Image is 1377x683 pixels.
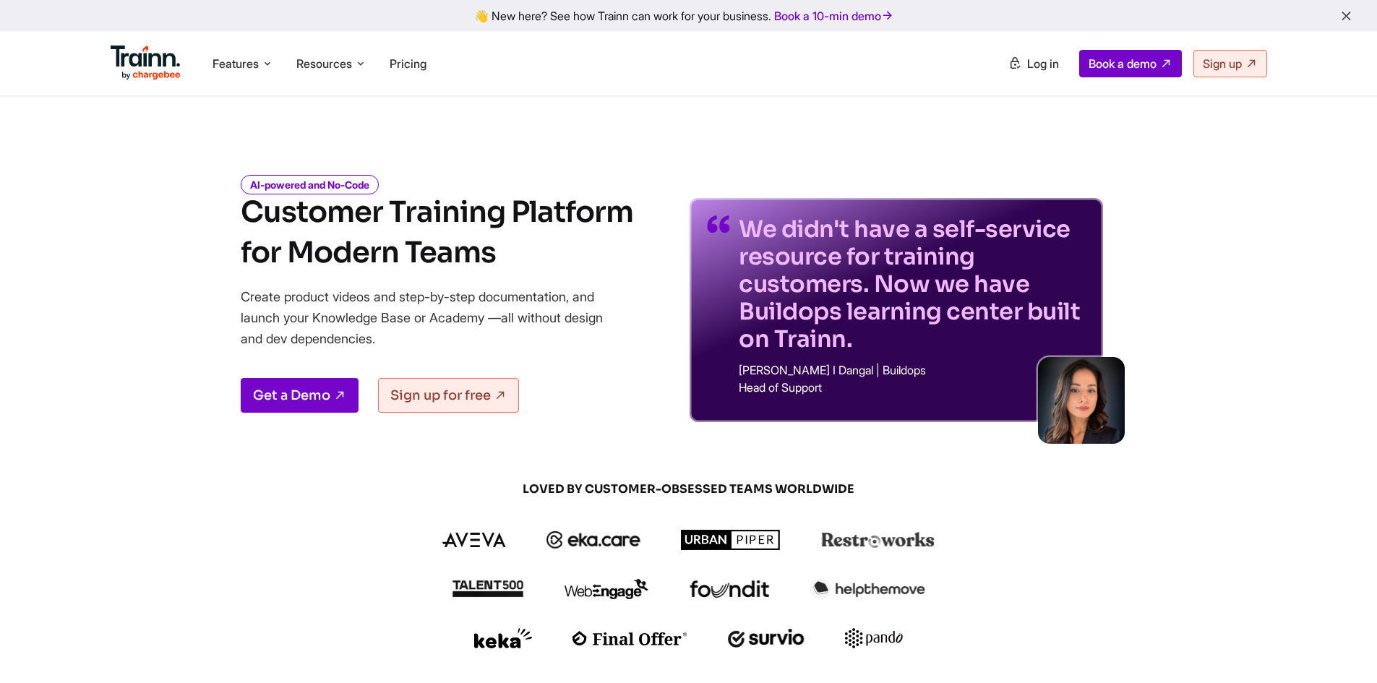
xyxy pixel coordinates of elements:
[845,628,903,648] img: pando logo
[821,532,935,548] img: restroworks logo
[9,9,1368,22] div: 👋 New here? See how Trainn can work for your business.
[390,56,426,71] a: Pricing
[572,631,687,645] img: finaloffer logo
[546,531,640,549] img: ekacare logo
[474,628,532,648] img: keka logo
[1203,56,1242,71] span: Sign up
[452,580,524,598] img: talent500 logo
[1079,50,1182,77] a: Book a demo
[810,579,925,599] img: helpthemove logo
[241,175,379,194] i: AI-powered and No-Code
[681,530,781,550] img: urbanpiper logo
[1193,50,1267,77] a: Sign up
[442,533,506,547] img: aveva logo
[1089,56,1157,71] span: Book a demo
[1027,56,1059,71] span: Log in
[1038,357,1125,444] img: sabina-buildops.d2e8138.png
[378,378,519,413] a: Sign up for free
[241,286,624,349] p: Create product videos and step-by-step documentation, and launch your Knowledge Base or Academy —...
[707,215,730,233] img: quotes-purple.41a7099.svg
[771,6,897,26] a: Book a 10-min demo
[213,56,259,72] span: Features
[739,382,1086,393] p: Head of Support
[342,481,1036,497] span: LOVED BY CUSTOMER-OBSESSED TEAMS WORLDWIDE
[111,46,181,80] img: Trainn Logo
[565,579,648,599] img: webengage logo
[1000,51,1068,77] a: Log in
[728,629,805,648] img: survio logo
[739,215,1086,353] p: We didn't have a self-service resource for training customers. Now we have Buildops learning cent...
[689,580,770,598] img: foundit logo
[241,378,359,413] a: Get a Demo
[739,364,1086,376] p: [PERSON_NAME] I Dangal | Buildops
[241,192,633,273] h1: Customer Training Platform for Modern Teams
[296,56,352,72] span: Resources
